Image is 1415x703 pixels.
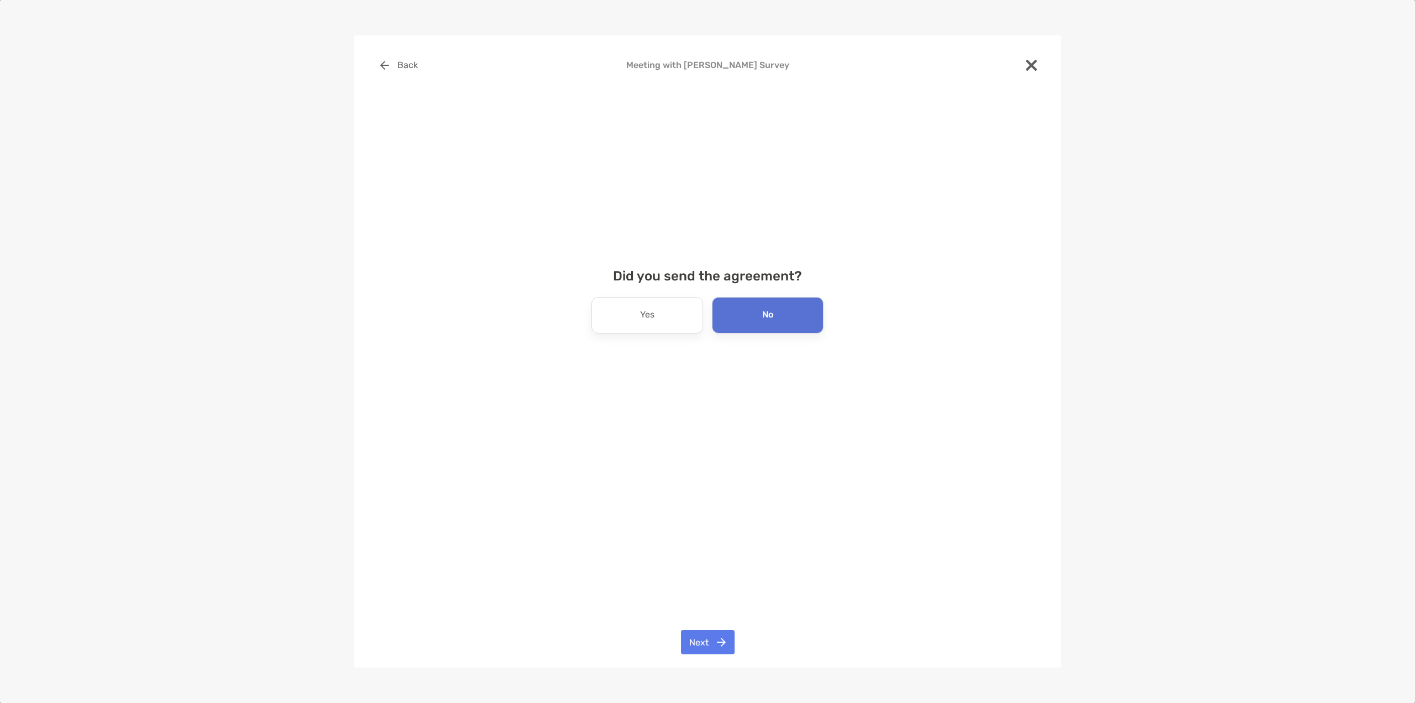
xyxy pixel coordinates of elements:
button: Back [371,53,426,77]
img: button icon [717,638,726,647]
button: Next [681,630,735,654]
img: button icon [380,61,389,70]
h4: Did you send the agreement? [371,268,1044,284]
p: No [762,306,773,324]
p: Yes [640,306,654,324]
img: close modal [1026,60,1037,71]
h4: Meeting with [PERSON_NAME] Survey [371,60,1044,70]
